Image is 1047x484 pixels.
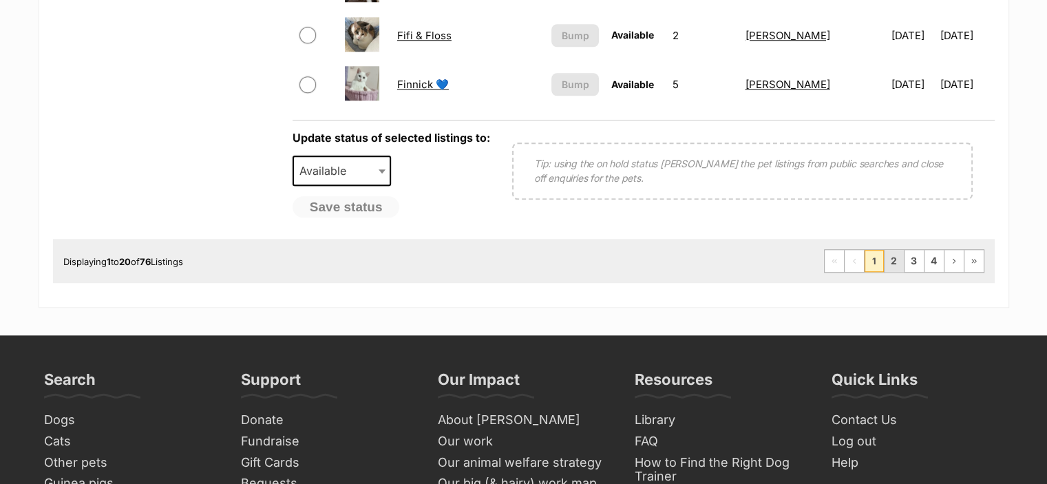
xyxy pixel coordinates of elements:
span: First page [825,250,844,272]
strong: 20 [119,256,131,267]
a: Dogs [39,410,222,431]
a: Gift Cards [235,452,419,474]
button: Save status [293,196,400,218]
a: Next page [944,250,964,272]
a: Page 3 [905,250,924,272]
h3: Resources [635,370,712,397]
a: Library [629,410,812,431]
td: [DATE] [940,61,993,108]
label: Update status of selected listings to: [293,131,490,145]
a: [PERSON_NAME] [745,78,829,91]
span: Displaying to of Listings [63,256,183,267]
span: Bump [562,28,589,43]
a: Last page [964,250,984,272]
a: Donate [235,410,419,431]
a: Fundraise [235,431,419,452]
a: Other pets [39,452,222,474]
strong: 1 [107,256,111,267]
span: Available [294,161,360,180]
a: Help [826,452,1009,474]
a: Contact Us [826,410,1009,431]
a: [PERSON_NAME] [745,29,829,42]
a: Page 4 [924,250,944,272]
span: Available [611,78,654,90]
span: Page 1 [865,250,884,272]
button: Bump [551,24,599,47]
strong: 76 [140,256,151,267]
img: Fifi & Floss [345,17,379,52]
p: Tip: using the on hold status [PERSON_NAME] the pet listings from public searches and close off e... [534,156,951,185]
h3: Support [241,370,301,397]
td: [DATE] [886,12,939,59]
a: Cats [39,431,222,452]
a: Finnick 💙 [397,78,449,91]
h3: Search [44,370,96,397]
a: Fifi & Floss [397,29,452,42]
a: Our animal welfare strategy [432,452,615,474]
td: 2 [667,12,739,59]
h3: Quick Links [832,370,918,397]
span: Bump [562,77,589,92]
span: Available [293,156,392,186]
span: Available [611,29,654,41]
span: Previous page [845,250,864,272]
nav: Pagination [824,249,984,273]
td: [DATE] [886,61,939,108]
td: 5 [667,61,739,108]
h3: Our Impact [438,370,520,397]
a: About [PERSON_NAME] [432,410,615,431]
a: FAQ [629,431,812,452]
button: Bump [551,73,599,96]
a: Our work [432,431,615,452]
a: Page 2 [885,250,904,272]
td: [DATE] [940,12,993,59]
a: Log out [826,431,1009,452]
